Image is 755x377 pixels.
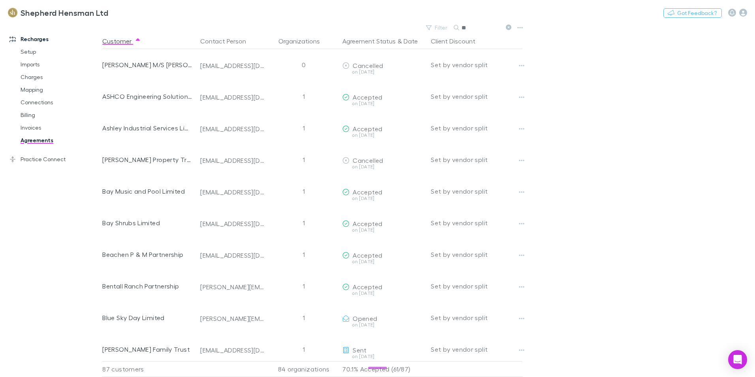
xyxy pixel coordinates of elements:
a: Agreements [13,134,107,147]
div: on [DATE] [342,291,424,296]
span: Sent [353,346,366,354]
div: Blue Sky Day Limited [102,302,194,334]
div: Set by vendor split [431,81,522,112]
span: Opened [353,315,377,322]
div: [EMAIL_ADDRESS][DOMAIN_NAME] [200,188,265,196]
div: [EMAIL_ADDRESS][DOMAIN_NAME] [200,93,265,101]
span: Cancelled [353,62,383,69]
button: Organizations [278,33,329,49]
a: Invoices [13,121,107,134]
div: Set by vendor split [431,302,522,334]
div: 0 [268,49,339,81]
div: Ashley Industrial Services Limited [102,112,194,144]
div: Set by vendor split [431,239,522,270]
div: [EMAIL_ADDRESS][DOMAIN_NAME] [200,125,265,133]
div: Set by vendor split [431,334,522,365]
button: Got Feedback? [663,8,722,18]
div: Set by vendor split [431,207,522,239]
span: Accepted [353,125,382,132]
div: 1 [268,239,339,270]
span: Accepted [353,188,382,196]
div: on [DATE] [342,70,424,74]
div: on [DATE] [342,133,424,138]
div: [EMAIL_ADDRESS][DOMAIN_NAME] [200,156,265,164]
span: Accepted [353,220,382,227]
div: on [DATE] [342,322,424,327]
div: 1 [268,334,339,365]
div: on [DATE] [342,164,424,169]
a: Mapping [13,83,107,96]
button: Client Discount [431,33,485,49]
button: Filter [422,23,452,32]
span: Accepted [353,283,382,290]
div: Bay Shrubs Limited [102,207,194,239]
a: Billing [13,109,107,121]
div: 1 [268,144,339,175]
div: [PERSON_NAME] Family Trust [102,334,194,365]
div: 1 [268,175,339,207]
div: 84 organizations [268,361,339,377]
span: Cancelled [353,156,383,164]
div: 1 [268,81,339,112]
span: Accepted [353,93,382,101]
div: Set by vendor split [431,112,522,144]
div: [EMAIL_ADDRESS][DOMAIN_NAME] [200,220,265,228]
button: Contact Person [200,33,255,49]
div: [EMAIL_ADDRESS][DOMAIN_NAME] [200,346,265,354]
div: 1 [268,302,339,334]
div: & [342,33,424,49]
a: Imports [13,58,107,71]
div: on [DATE] [342,259,424,264]
div: Beachen P & M Partnership [102,239,194,270]
div: on [DATE] [342,101,424,106]
div: [PERSON_NAME] M/S [PERSON_NAME] and [PERSON_NAME] Maree Partnership [102,49,194,81]
div: ASHCO Engineering Solutions Limited [102,81,194,112]
div: [EMAIL_ADDRESS][DOMAIN_NAME] [200,62,265,70]
div: 87 customers [102,361,197,377]
div: Set by vendor split [431,175,522,207]
div: [PERSON_NAME][EMAIL_ADDRESS][DOMAIN_NAME] [200,283,265,291]
div: [PERSON_NAME] Property Trust [102,144,194,175]
div: [EMAIL_ADDRESS][DOMAIN_NAME] [200,251,265,259]
span: Accepted [353,251,382,259]
div: 1 [268,207,339,239]
div: Bentall Ranch Partnership [102,270,194,302]
img: Shepherd Hensman Ltd's Logo [8,8,17,17]
div: [PERSON_NAME][EMAIL_ADDRESS][DOMAIN_NAME] [200,315,265,322]
div: 1 [268,112,339,144]
div: Set by vendor split [431,49,522,81]
a: Setup [13,45,107,58]
a: Connections [13,96,107,109]
a: Practice Connect [2,153,107,166]
div: Set by vendor split [431,144,522,175]
div: Set by vendor split [431,270,522,302]
div: on [DATE] [342,228,424,232]
button: Agreement Status [342,33,396,49]
a: Shepherd Hensman Ltd [3,3,113,22]
a: Recharges [2,33,107,45]
div: on [DATE] [342,196,424,201]
a: Charges [13,71,107,83]
div: 1 [268,270,339,302]
div: Bay Music and Pool Limited [102,175,194,207]
p: 70.1% Accepted (61/87) [342,362,424,377]
button: Date [404,33,418,49]
button: Customer [102,33,141,49]
div: Open Intercom Messenger [728,350,747,369]
h3: Shepherd Hensman Ltd [21,8,108,17]
div: on [DATE] [342,354,424,359]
